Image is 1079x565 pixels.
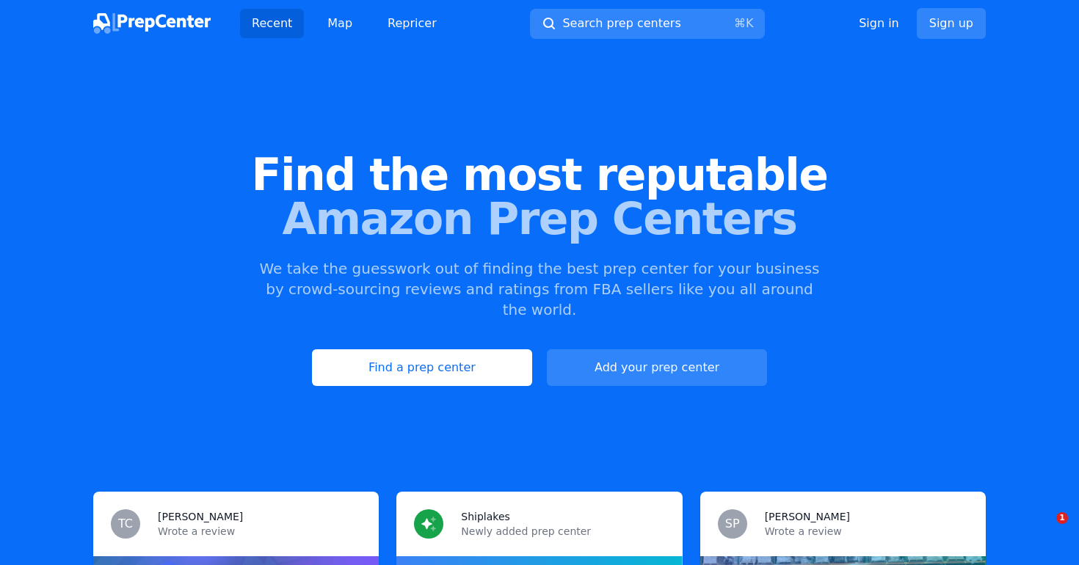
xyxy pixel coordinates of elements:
p: Wrote a review [158,524,361,539]
a: Find a prep center [312,349,532,386]
a: Map [316,9,364,38]
span: SP [725,518,740,530]
span: 1 [1056,512,1068,524]
a: Recent [240,9,304,38]
p: Wrote a review [765,524,968,539]
h3: Shiplakes [461,509,510,524]
kbd: K [746,16,754,30]
a: Add your prep center [547,349,767,386]
a: Sign in [859,15,899,32]
h3: [PERSON_NAME] [765,509,850,524]
button: Search prep centers⌘K [530,9,765,39]
img: PrepCenter [93,13,211,34]
iframe: Intercom live chat [1026,512,1061,547]
span: Search prep centers [562,15,680,32]
kbd: ⌘ [734,16,746,30]
p: Newly added prep center [461,524,664,539]
h3: [PERSON_NAME] [158,509,243,524]
a: Repricer [376,9,448,38]
span: Find the most reputable [23,153,1056,197]
span: Amazon Prep Centers [23,197,1056,241]
p: We take the guesswork out of finding the best prep center for your business by crowd-sourcing rev... [258,258,821,320]
span: TC [118,518,133,530]
a: Sign up [917,8,986,39]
